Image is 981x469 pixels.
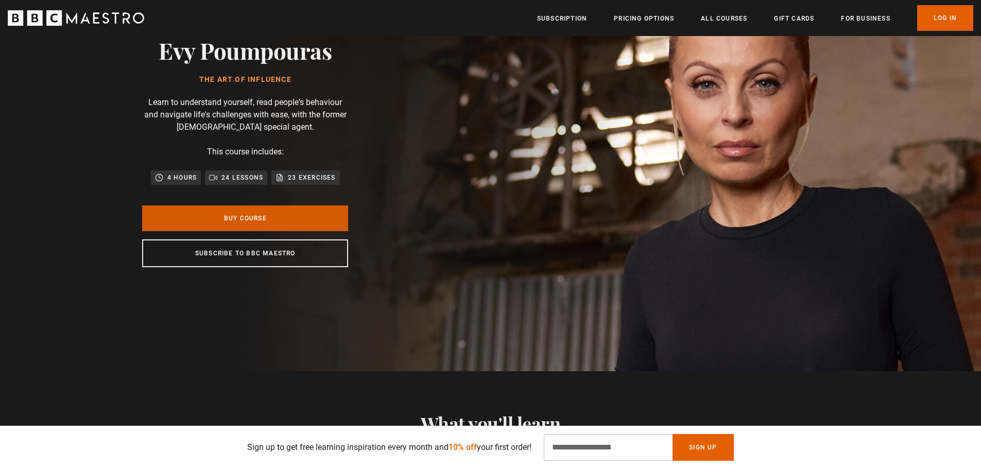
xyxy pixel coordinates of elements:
[701,13,747,24] a: All Courses
[142,205,348,231] a: Buy Course
[159,76,332,84] h1: The Art of Influence
[8,10,144,26] svg: BBC Maestro
[537,13,587,24] a: Subscription
[774,13,814,24] a: Gift Cards
[917,5,973,31] a: Log In
[142,96,348,133] p: Learn to understand yourself, read people's behaviour and navigate life's challenges with ease, w...
[167,172,197,183] p: 4 hours
[673,434,733,461] button: Sign Up
[142,239,348,267] a: Subscribe to BBC Maestro
[449,442,477,452] span: 10% off
[159,37,332,63] h2: Evy Poumpouras
[221,172,263,183] p: 24 lessons
[841,13,890,24] a: For business
[614,13,674,24] a: Pricing Options
[291,412,690,434] h2: What you'll learn
[247,441,531,454] p: Sign up to get free learning inspiration every month and your first order!
[288,172,335,183] p: 23 exercises
[537,5,973,31] nav: Primary
[207,146,284,158] p: This course includes:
